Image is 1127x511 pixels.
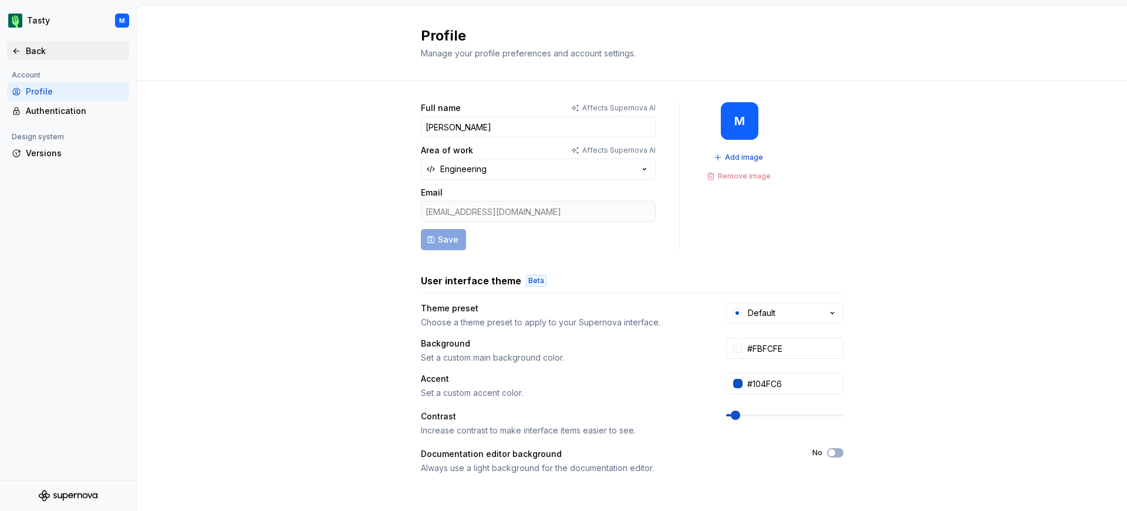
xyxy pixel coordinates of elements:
div: Choose a theme preset to apply to your Supernova interface. [421,317,705,328]
p: Affects Supernova AI [582,146,656,155]
button: TastyM [2,8,134,33]
div: Engineering [440,163,487,175]
div: Tasty [27,15,50,26]
label: No [812,448,822,458]
a: Profile [7,82,129,101]
div: Contrast [421,411,705,422]
div: Default [748,307,775,319]
div: M [119,16,125,25]
div: Set a custom main background color. [421,352,705,364]
a: Back [7,42,129,60]
label: Full name [421,102,461,114]
div: Account [7,68,45,82]
span: Add image [725,153,763,162]
div: M [734,116,745,126]
input: #104FC6 [743,373,843,394]
button: Default [726,302,843,324]
input: #FFFFFF [743,338,843,359]
div: Versions [26,147,124,159]
div: Always use a light background for the documentation editor. [421,462,791,474]
div: Design system [7,130,69,144]
div: Authentication [26,105,124,117]
div: Documentation editor background [421,448,791,460]
div: Accent [421,373,705,385]
a: Authentication [7,102,129,120]
div: Background [421,338,705,349]
div: Theme preset [421,302,705,314]
label: Area of work [421,144,473,156]
div: Profile [26,86,124,98]
div: Back [26,45,124,57]
div: Beta [526,275,546,287]
img: 5a785b6b-c473-494b-9ba3-bffaf73304c7.png [8,14,22,28]
button: Add image [710,149,768,166]
p: Affects Supernova AI [582,103,656,113]
a: Versions [7,144,129,163]
label: Email [421,187,443,199]
div: Increase contrast to make interface items easier to see. [421,425,705,436]
h2: Profile [421,26,829,45]
div: Set a custom accent color. [421,387,705,399]
span: Manage your profile preferences and account settings. [421,48,636,58]
svg: Supernova Logo [39,490,97,502]
h3: User interface theme [421,274,521,288]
